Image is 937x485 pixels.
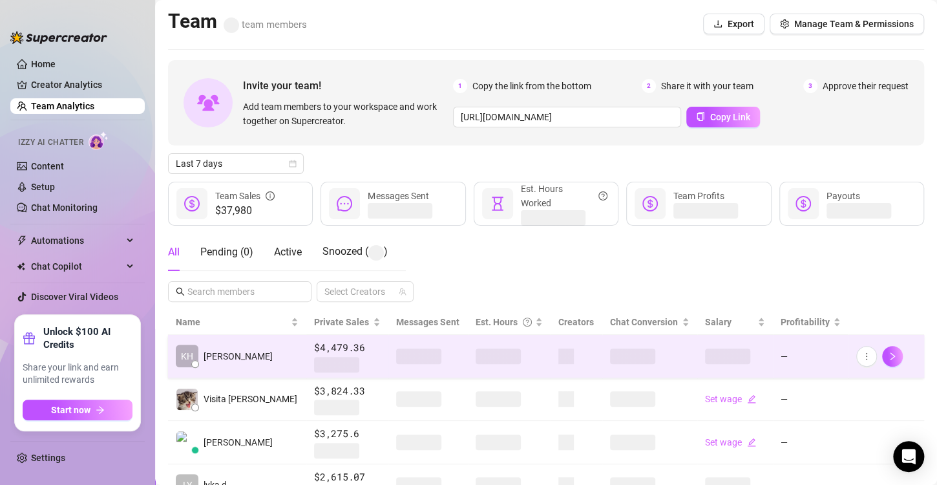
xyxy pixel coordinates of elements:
[51,405,90,415] span: Start now
[168,244,180,260] div: All
[705,437,756,447] a: Set wageedit
[686,107,760,127] button: Copy Link
[661,79,753,93] span: Share it with your team
[31,74,134,95] a: Creator Analytics
[43,325,132,351] strong: Unlock $100 AI Credits
[705,317,732,327] span: Salary
[31,182,55,192] a: Setup
[642,196,658,211] span: dollar-circle
[176,389,198,410] img: Visita Renz Edw…
[453,79,467,93] span: 1
[773,335,848,378] td: —
[243,78,453,94] span: Invite your team!
[673,191,724,201] span: Team Profits
[337,196,352,211] span: message
[215,203,275,219] span: $37,980
[23,400,132,420] button: Start nowarrow-right
[803,79,817,93] span: 3
[31,202,98,213] a: Chat Monitoring
[747,394,756,404] span: edit
[705,394,756,404] a: Set wageedit
[31,161,64,171] a: Content
[314,317,369,327] span: Private Sales
[314,426,380,442] span: $3,275.6
[314,340,380,356] span: $4,479.36
[490,196,505,211] span: hourglass
[728,19,754,29] span: Export
[476,315,532,329] div: Est. Hours
[893,441,924,472] div: Open Intercom Messenger
[773,378,848,422] td: —
[176,154,296,173] span: Last 7 days
[200,244,253,260] div: Pending ( 0 )
[314,469,380,485] span: $2,615.07
[89,131,109,150] img: AI Chatter
[523,315,532,329] span: question-circle
[551,310,602,335] th: Creators
[17,235,27,246] span: thunderbolt
[31,230,123,251] span: Automations
[168,310,306,335] th: Name
[696,112,705,121] span: copy
[747,438,756,447] span: edit
[780,19,789,28] span: setting
[17,262,25,271] img: Chat Copilot
[184,196,200,211] span: dollar-circle
[31,59,56,69] a: Home
[96,405,105,415] span: arrow-right
[10,31,107,44] img: logo-BBDzfeDw.svg
[823,79,909,93] span: Approve their request
[713,19,722,28] span: download
[274,246,302,258] span: Active
[794,19,914,29] span: Manage Team & Permissions
[176,287,185,296] span: search
[472,79,591,93] span: Copy the link from the bottom
[31,256,123,277] span: Chat Copilot
[770,14,924,34] button: Manage Team & Permissions
[368,191,428,201] span: Messages Sent
[610,317,678,327] span: Chat Conversion
[176,315,288,329] span: Name
[23,332,36,345] span: gift
[862,352,871,361] span: more
[322,245,388,257] span: Snoozed ( )
[23,361,132,387] span: Share your link and earn unlimited rewards
[31,292,118,302] a: Discover Viral Videos
[187,285,293,299] input: Search members
[224,19,307,30] span: team members
[396,317,459,327] span: Messages Sent
[176,431,198,453] img: Paul James Sori…
[314,383,380,399] span: $3,824.33
[31,453,65,463] a: Settings
[598,182,607,210] span: question-circle
[289,160,297,167] span: calendar
[521,182,607,210] div: Est. Hours Worked
[773,421,848,464] td: —
[31,101,94,111] a: Team Analytics
[181,349,193,363] span: KH
[399,288,406,296] span: team
[215,189,275,203] div: Team Sales
[204,349,273,363] span: [PERSON_NAME]
[795,196,811,211] span: dollar-circle
[710,112,750,122] span: Copy Link
[642,79,656,93] span: 2
[826,191,860,201] span: Payouts
[703,14,764,34] button: Export
[204,392,297,406] span: Visita [PERSON_NAME]
[204,435,273,449] span: [PERSON_NAME]
[18,136,83,149] span: Izzy AI Chatter
[888,352,897,361] span: right
[243,100,448,128] span: Add team members to your workspace and work together on Supercreator.
[266,189,275,203] span: info-circle
[168,9,307,34] h2: Team
[781,317,830,327] span: Profitability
